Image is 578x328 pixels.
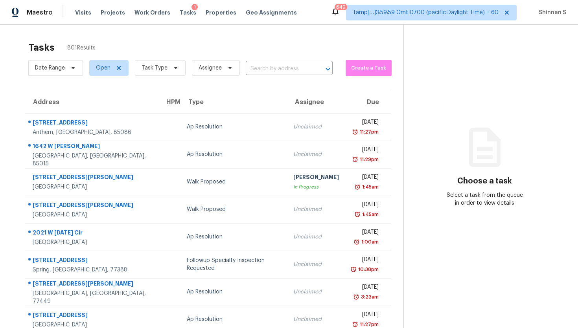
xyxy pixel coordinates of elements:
[158,91,180,113] th: HPM
[353,293,359,301] img: Overdue Alarm Icon
[354,183,361,191] img: Overdue Alarm Icon
[96,64,110,72] span: Open
[352,118,379,128] div: [DATE]
[336,3,346,11] div: 649
[352,201,379,211] div: [DATE]
[358,128,379,136] div: 11:27pm
[293,260,339,268] div: Unclaimed
[27,9,53,16] span: Maestro
[354,211,361,218] img: Overdue Alarm Icon
[187,123,280,131] div: Ap Resolution
[345,91,391,113] th: Due
[28,44,55,51] h2: Tasks
[134,9,170,16] span: Work Orders
[246,9,297,16] span: Geo Assignments
[357,266,379,273] div: 10:38pm
[360,238,379,246] div: 1:00am
[187,233,280,241] div: Ap Resolution
[33,201,152,211] div: [STREET_ADDRESS][PERSON_NAME]
[33,229,152,238] div: 2021 W [DATE] Cir
[359,293,379,301] div: 3:23am
[293,205,339,213] div: Unclaimed
[293,150,339,158] div: Unclaimed
[352,156,358,163] img: Overdue Alarm Icon
[352,128,358,136] img: Overdue Alarm Icon
[361,211,379,218] div: 1:45am
[180,91,287,113] th: Type
[187,178,280,186] div: Walk Proposed
[350,266,357,273] img: Overdue Alarm Icon
[33,238,152,246] div: [GEOGRAPHIC_DATA]
[33,128,152,136] div: Anthem, [GEOGRAPHIC_DATA], 85086
[352,283,379,293] div: [DATE]
[358,156,379,163] div: 11:29pm
[293,173,339,183] div: [PERSON_NAME]
[322,64,333,75] button: Open
[444,191,525,207] div: Select a task from the queue in order to view details
[287,91,345,113] th: Assignee
[206,9,236,16] span: Properties
[293,123,339,131] div: Unclaimed
[293,183,339,191] div: In Progress
[346,60,392,76] button: Create a Task
[33,183,152,191] div: [GEOGRAPHIC_DATA]
[33,256,152,266] div: [STREET_ADDRESS]
[536,9,566,16] span: Shinnan S
[353,9,499,16] span: Tamp[…]3:59:59 Gmt 0700 (pacific Daylight Time) + 60
[33,280,152,290] div: [STREET_ADDRESS][PERSON_NAME]
[33,152,152,168] div: [GEOGRAPHIC_DATA], [GEOGRAPHIC_DATA], 85015
[187,257,280,272] div: Followup Specialty Inspection Requested
[180,10,196,15] span: Tasks
[33,266,152,274] div: Spring, [GEOGRAPHIC_DATA], 77388
[199,64,222,72] span: Assignee
[293,233,339,241] div: Unclaimed
[353,238,360,246] img: Overdue Alarm Icon
[293,315,339,323] div: Unclaimed
[33,211,152,219] div: [GEOGRAPHIC_DATA]
[352,173,379,183] div: [DATE]
[67,44,96,52] span: 801 Results
[33,142,152,152] div: 1642 W [PERSON_NAME]
[142,64,168,72] span: Task Type
[352,311,379,321] div: [DATE]
[352,228,379,238] div: [DATE]
[33,119,152,128] div: [STREET_ADDRESS]
[246,63,311,75] input: Search by address
[35,64,65,72] span: Date Range
[194,3,196,11] div: 1
[187,315,280,323] div: Ap Resolution
[187,205,280,213] div: Walk Proposed
[101,9,125,16] span: Projects
[33,311,152,321] div: [STREET_ADDRESS]
[75,9,91,16] span: Visits
[293,288,339,296] div: Unclaimed
[457,177,512,185] h3: Choose a task
[25,91,158,113] th: Address
[187,150,280,158] div: Ap Resolution
[187,288,280,296] div: Ap Resolution
[33,173,152,183] div: [STREET_ADDRESS][PERSON_NAME]
[352,256,379,266] div: [DATE]
[33,290,152,305] div: [GEOGRAPHIC_DATA], [GEOGRAPHIC_DATA], 77449
[361,183,379,191] div: 1:45am
[350,64,388,73] span: Create a Task
[352,146,379,156] div: [DATE]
